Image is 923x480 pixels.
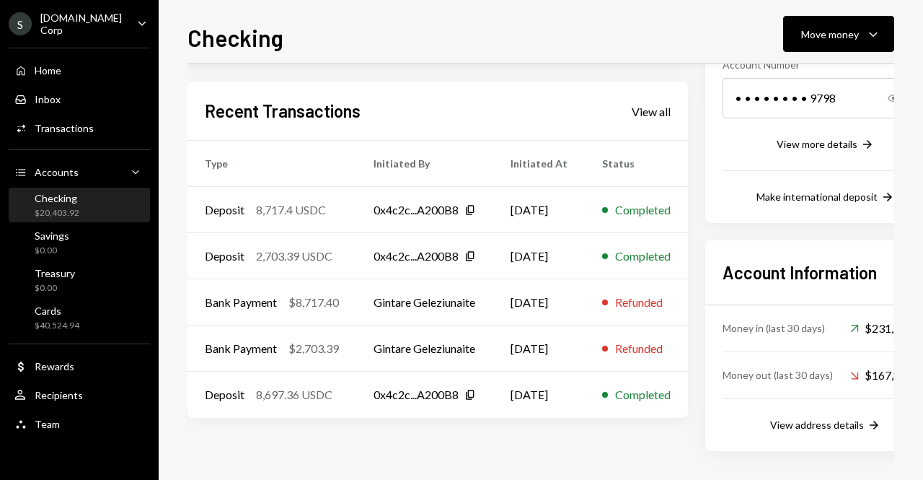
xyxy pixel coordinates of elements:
div: Savings [35,230,69,242]
div: Team [35,418,60,430]
div: Make international deposit [756,191,878,203]
div: Cards [35,305,79,317]
div: Deposit [205,248,244,265]
div: Deposit [205,386,244,403]
a: Recipients [9,382,150,408]
td: [DATE] [493,372,585,418]
div: $0.00 [35,282,75,294]
div: Money out (last 30 days) [723,367,833,383]
div: Bank Payment [205,340,277,357]
div: $8,717.40 [288,294,339,311]
th: Type [187,141,356,187]
div: Move money [801,27,859,42]
div: 0x4c2c...A200B8 [374,248,459,265]
div: S [9,12,32,35]
a: Treasury$0.00 [9,263,150,297]
div: Inbox [35,93,61,105]
div: 2,703.39 USDC [256,248,332,265]
a: Team [9,411,150,437]
div: Bank Payment [205,294,277,311]
div: Completed [615,386,671,403]
a: Accounts [9,159,150,185]
div: 8,717.4 USDC [256,201,326,219]
div: Treasury [35,267,75,279]
button: View more details [777,137,875,153]
th: Initiated At [493,141,585,187]
div: $2,703.39 [288,340,339,357]
div: Deposit [205,201,244,219]
div: 0x4c2c...A200B8 [374,201,459,219]
div: Money in (last 30 days) [723,320,825,336]
div: Rewards [35,360,74,372]
div: Home [35,64,61,77]
div: Refunded [615,294,663,311]
div: View all [632,105,671,119]
a: Transactions [9,115,150,141]
div: Refunded [615,340,663,357]
td: Gintare Geleziunaite [356,326,493,372]
div: Transactions [35,122,94,134]
td: [DATE] [493,326,585,372]
h2: Recent Transactions [205,99,361,123]
a: Savings$0.00 [9,225,150,260]
td: [DATE] [493,233,585,279]
a: View all [632,103,671,119]
div: 8,697.36 USDC [256,386,332,403]
a: Cards$40,524.94 [9,300,150,335]
div: Recipients [35,389,83,401]
div: View more details [777,138,857,150]
a: Inbox [9,86,150,112]
button: Move money [783,16,894,52]
div: View address details [770,419,864,431]
div: 0x4c2c...A200B8 [374,386,459,403]
h1: Checking [187,23,283,52]
button: Make international deposit [756,190,895,206]
button: View address details [770,418,881,434]
td: [DATE] [493,279,585,326]
a: Home [9,57,150,83]
div: Checking [35,192,79,204]
a: Checking$20,403.92 [9,188,150,222]
div: $0.00 [35,245,69,257]
div: Completed [615,248,671,265]
div: $40,524.94 [35,320,79,332]
div: Completed [615,201,671,219]
th: Status [585,141,688,187]
div: [DOMAIN_NAME] Corp [40,12,125,36]
div: $20,403.92 [35,207,79,219]
td: Gintare Geleziunaite [356,279,493,326]
div: Accounts [35,166,79,178]
th: Initiated By [356,141,493,187]
a: Rewards [9,353,150,379]
td: [DATE] [493,187,585,233]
